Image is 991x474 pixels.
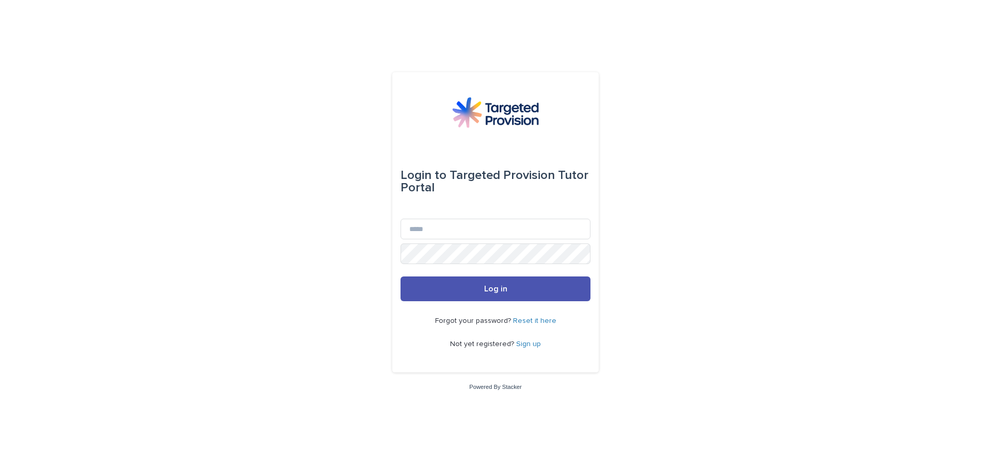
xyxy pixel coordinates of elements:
span: Not yet registered? [450,340,516,348]
a: Reset it here [513,317,556,324]
span: Forgot your password? [435,317,513,324]
a: Powered By Stacker [469,384,521,390]
a: Sign up [516,340,541,348]
span: Log in [484,285,507,293]
button: Log in [401,276,590,301]
div: Targeted Provision Tutor Portal [401,161,590,202]
img: M5nRWzHhSzIhMunXDL62 [452,97,539,128]
span: Login to [401,169,446,182]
